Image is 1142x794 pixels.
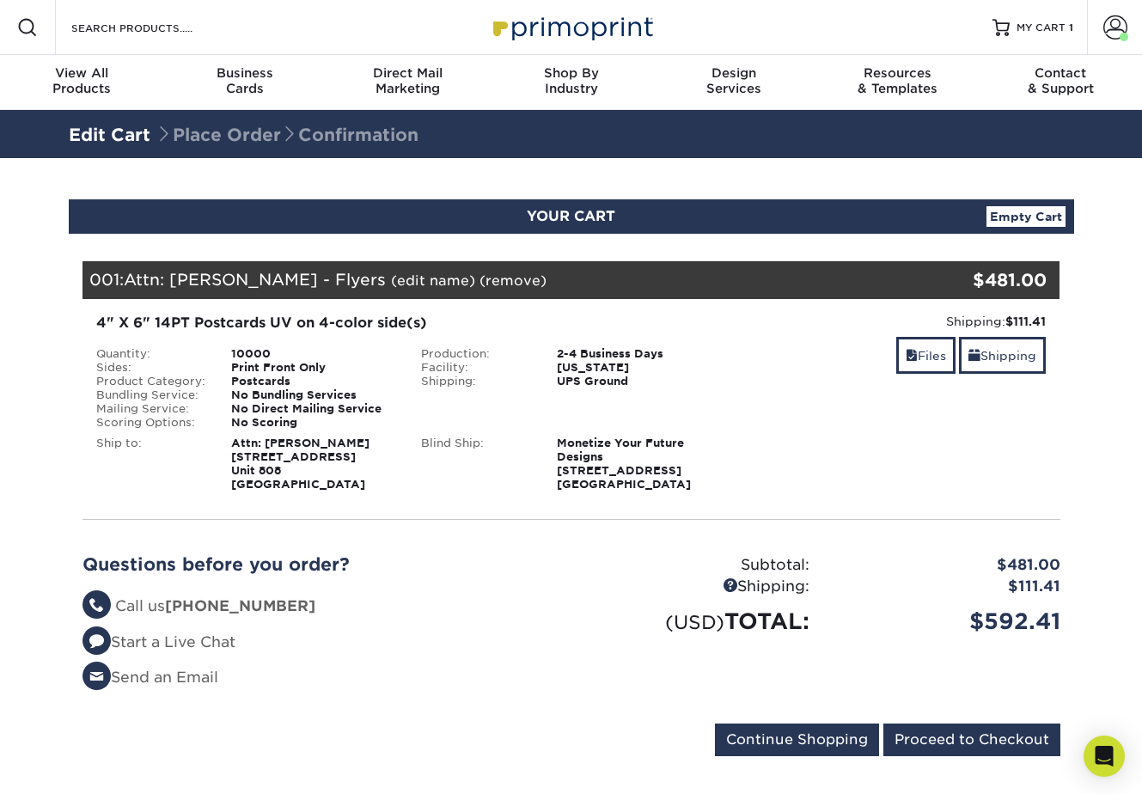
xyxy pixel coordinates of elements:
div: Production: [408,347,544,361]
span: YOUR CART [527,208,615,224]
div: Open Intercom Messenger [1084,736,1125,777]
a: DesignServices [652,55,815,110]
a: Files [896,337,956,374]
span: Business [163,65,327,81]
span: Place Order Confirmation [156,125,418,145]
div: $592.41 [822,605,1073,638]
div: Postcards [218,375,408,388]
a: Start a Live Chat [82,633,235,650]
input: Proceed to Checkout [883,724,1060,756]
span: MY CART [1017,21,1066,35]
div: Industry [490,65,653,96]
span: Contact [979,65,1142,81]
div: UPS Ground [544,375,734,388]
div: Shipping: [408,375,544,388]
div: & Templates [815,65,979,96]
div: Shipping: [747,313,1047,330]
div: Mailing Service: [83,402,219,416]
div: Services [652,65,815,96]
div: TOTAL: [571,605,822,638]
div: Sides: [83,361,219,375]
span: files [906,349,918,363]
div: $111.41 [822,576,1073,598]
div: $481.00 [897,267,1047,293]
span: shipping [968,349,980,363]
a: Resources& Templates [815,55,979,110]
a: (edit name) [391,272,475,289]
div: No Bundling Services [218,388,408,402]
span: Resources [815,65,979,81]
div: [US_STATE] [544,361,734,375]
li: Call us [82,595,559,618]
div: Scoring Options: [83,416,219,430]
div: Shipping: [571,576,822,598]
a: Contact& Support [979,55,1142,110]
div: Print Front Only [218,361,408,375]
div: Bundling Service: [83,388,219,402]
div: Blind Ship: [408,437,544,492]
div: Cards [163,65,327,96]
span: Shop By [490,65,653,81]
strong: Monetize Your Future Designs [STREET_ADDRESS] [GEOGRAPHIC_DATA] [557,437,691,491]
span: Design [652,65,815,81]
a: Send an Email [82,669,218,686]
div: Subtotal: [571,554,822,577]
div: Facility: [408,361,544,375]
a: Edit Cart [69,125,150,145]
span: Attn: [PERSON_NAME] - Flyers [124,270,386,289]
strong: [PHONE_NUMBER] [165,597,315,614]
div: Ship to: [83,437,219,492]
div: 4" X 6" 14PT Postcards UV on 4-color side(s) [96,313,721,333]
div: Marketing [327,65,490,96]
div: Quantity: [83,347,219,361]
div: 10000 [218,347,408,361]
div: $481.00 [822,554,1073,577]
strong: $111.41 [1005,315,1046,328]
small: (USD) [665,611,724,633]
div: No Scoring [218,416,408,430]
a: (remove) [479,272,547,289]
a: Shop ByIndustry [490,55,653,110]
div: 001: [82,261,897,299]
input: SEARCH PRODUCTS..... [70,17,237,38]
div: Product Category: [83,375,219,388]
span: 1 [1069,21,1073,34]
a: Direct MailMarketing [327,55,490,110]
span: Direct Mail [327,65,490,81]
strong: Attn: [PERSON_NAME] [STREET_ADDRESS] Unit 808 [GEOGRAPHIC_DATA] [231,437,369,491]
div: No Direct Mailing Service [218,402,408,416]
a: BusinessCards [163,55,327,110]
a: Shipping [959,337,1046,374]
input: Continue Shopping [715,724,879,756]
img: Primoprint [486,9,657,46]
div: 2-4 Business Days [544,347,734,361]
a: Empty Cart [986,206,1066,227]
h2: Questions before you order? [82,554,559,575]
div: & Support [979,65,1142,96]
